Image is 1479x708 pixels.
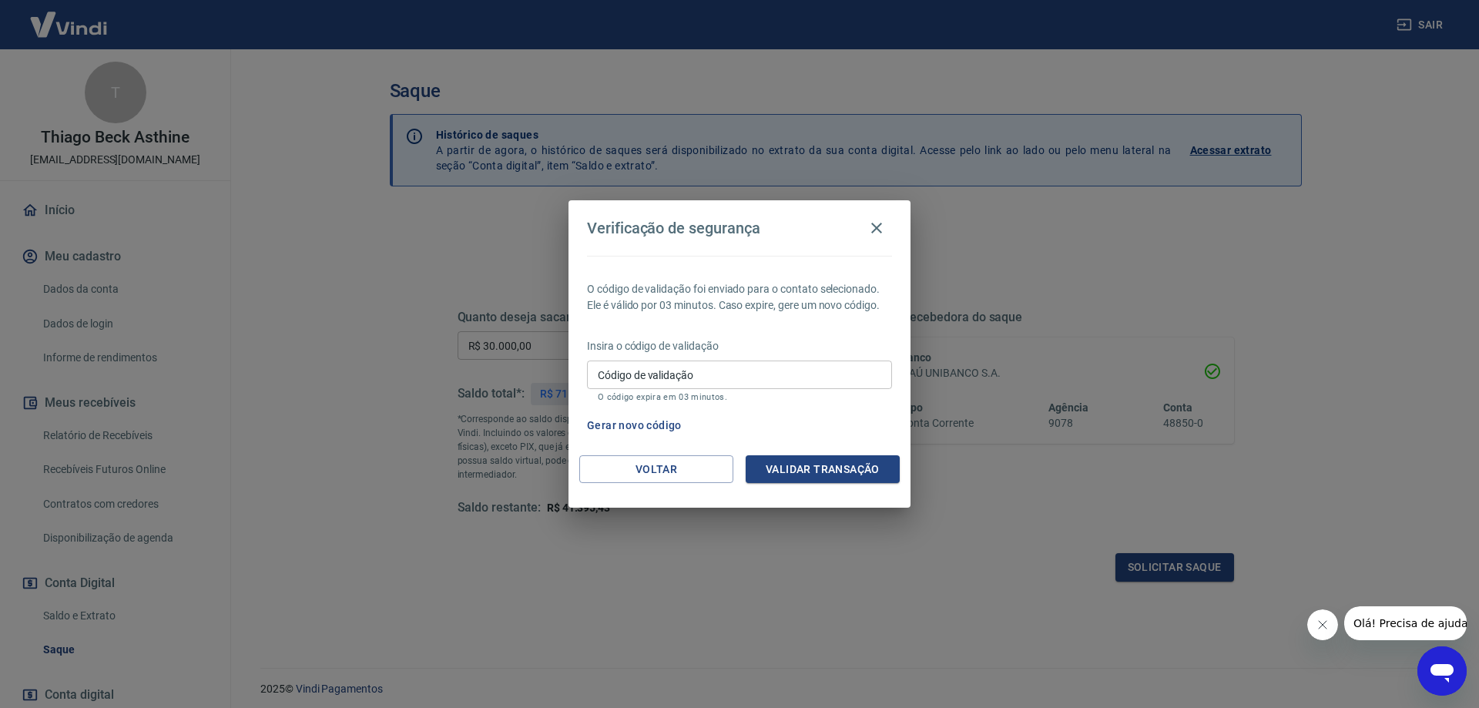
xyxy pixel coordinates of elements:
h4: Verificação de segurança [587,219,760,237]
iframe: Fechar mensagem [1307,609,1338,640]
p: Insira o código de validação [587,338,892,354]
button: Validar transação [746,455,900,484]
iframe: Botão para abrir a janela de mensagens [1417,646,1467,696]
p: O código de validação foi enviado para o contato selecionado. Ele é válido por 03 minutos. Caso e... [587,281,892,314]
iframe: Mensagem da empresa [1344,606,1467,640]
button: Voltar [579,455,733,484]
p: O código expira em 03 minutos. [598,392,881,402]
button: Gerar novo código [581,411,688,440]
span: Olá! Precisa de ajuda? [9,11,129,23]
